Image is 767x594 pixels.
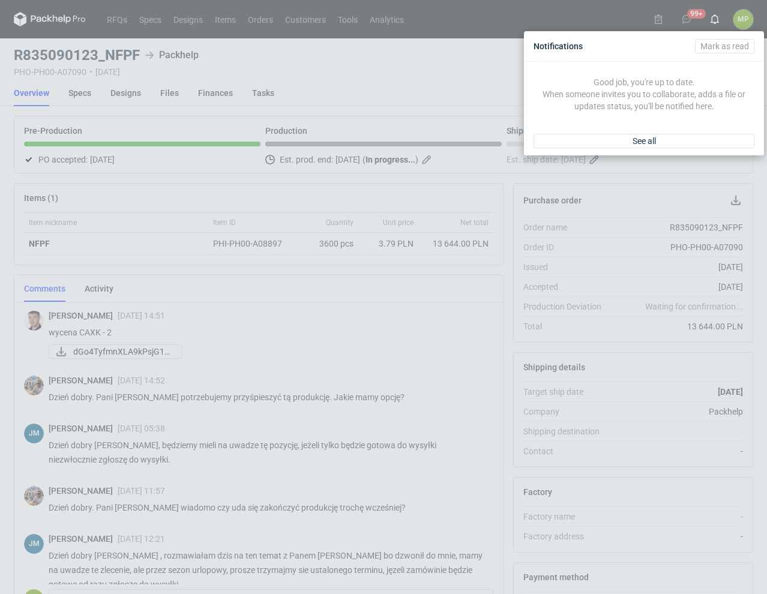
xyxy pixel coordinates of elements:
[700,42,749,50] span: Mark as read
[529,36,759,56] div: Notifications
[695,39,754,53] button: Mark as read
[534,134,754,148] a: See all
[538,76,750,112] p: Good job, you're up to date. When someone invites you to collaborate, adds a file or updates stat...
[633,137,656,145] span: See all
